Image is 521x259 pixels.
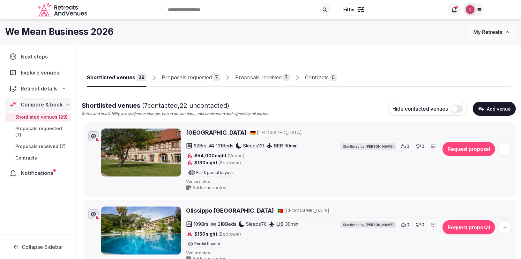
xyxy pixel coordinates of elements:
span: [GEOGRAPHIC_DATA] [257,129,302,136]
a: Notifications [5,166,71,180]
span: 🇩🇪 [250,130,256,135]
span: Shortlisted venues (29) [15,114,68,120]
span: [PERSON_NAME] [366,144,394,149]
div: Proposals requested [162,74,212,81]
span: 0 [421,222,424,228]
div: 29 [137,74,146,81]
div: Proposals received [235,74,282,81]
span: Next steps [21,53,50,60]
span: (Venue) [227,153,245,158]
span: 109 Brs [194,221,208,227]
span: [PERSON_NAME] [366,223,394,227]
button: 0 [414,220,426,229]
span: My Retreats [473,29,502,35]
button: Add venue [473,102,516,116]
span: Filter [343,6,355,13]
span: Proposals requested (7) [15,125,68,138]
svg: Retreats and Venues company logo [37,3,88,17]
a: LIS [276,221,284,227]
a: Shortlisted venues29 [87,68,146,87]
span: Contracts [15,155,37,161]
button: Collapse Sidebar [5,240,71,254]
span: Notifications [21,169,56,177]
span: Compare & book [21,101,63,108]
a: Proposals requested7 [162,68,220,87]
div: 0 [330,74,337,81]
p: Rates and availability are subject to change, based on site data, until contracted and signed by ... [82,111,269,117]
button: 🇩🇪 [250,129,256,136]
button: 0 [399,220,411,229]
a: Next steps [5,50,71,63]
span: (Bedroom) [218,160,241,165]
span: 0 [406,143,409,150]
div: Shortlisted by [340,143,396,150]
span: Full & partial buyout [196,171,233,175]
span: Hide contacted venues [392,106,448,112]
a: Contracts0 [305,68,337,87]
span: Venue notes [186,179,512,184]
button: Filter [339,4,368,16]
span: 0 [406,222,409,228]
button: Request proposal [443,220,495,234]
span: 30 min [284,142,298,149]
span: Sleeps 70 [246,221,267,227]
span: [GEOGRAPHIC_DATA] [284,208,329,214]
div: 7 [213,74,220,81]
img: Nathalia Bilotti [466,5,475,14]
span: Retreat details [21,85,58,92]
div: Shortlisted by [340,221,396,228]
span: Collapse Sidebar [22,244,63,250]
span: Partial buyout [194,242,220,246]
span: Proposals received (7) [15,143,66,150]
a: Explore venues [5,66,71,79]
a: [GEOGRAPHIC_DATA] [186,129,246,137]
span: Sleeps 131 [243,142,264,149]
span: Shortlisted venues [82,102,229,109]
span: Venue notes [186,250,512,256]
div: 7 [283,74,290,81]
a: BER [274,143,283,149]
span: (Bedroom) [218,231,241,237]
a: Shortlisted venues (29) [5,113,71,122]
span: 🇵🇹 [278,208,283,213]
span: $150 night [194,231,241,237]
img: Schloss Lübbenau [101,129,181,177]
span: $54,000 night [194,153,245,159]
h1: We Mean Business 2026 [5,26,114,38]
div: Contracts [305,74,329,81]
a: Olissippo [GEOGRAPHIC_DATA] [186,207,274,215]
span: 0 [421,143,424,150]
a: Contracts [5,153,71,162]
span: 131 Beds [216,142,234,149]
div: Shortlisted venues [87,74,135,81]
a: Proposals received7 [235,68,290,87]
span: 218 Beds [218,221,236,227]
a: Proposals received (7) [5,142,71,151]
a: Visit the homepage [37,3,88,17]
button: Request proposal [443,142,495,156]
button: 0 [414,142,426,151]
span: 62 Brs [194,142,206,149]
span: 30 min [285,221,298,227]
img: Olissippo Lapa Palace [101,207,181,255]
span: Add venue notes [192,184,226,191]
button: 🇵🇹 [278,208,283,214]
button: My Retreats [467,24,516,40]
span: $130 night [194,160,241,166]
span: Explore venues [21,69,62,76]
a: Proposals requested (7) [5,124,71,139]
button: 0 [399,142,411,151]
span: ( 7 contacted, 22 uncontacted) [142,102,229,109]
